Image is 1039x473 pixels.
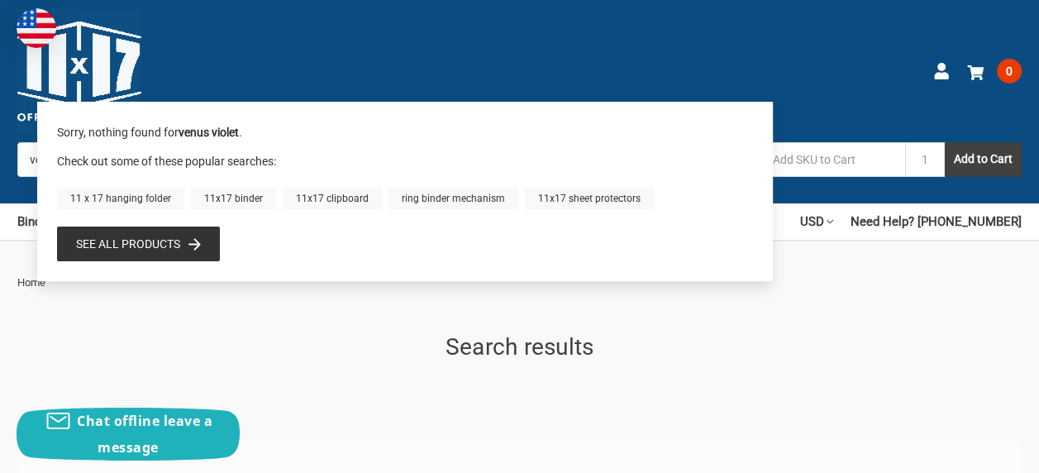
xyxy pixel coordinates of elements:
a: See all products [76,235,201,253]
div: Instant Search Results [37,102,773,281]
a: 11x17 sheet protectors [525,187,654,210]
a: 11x17 binder [191,187,276,210]
button: Chat offline leave a message [17,408,240,461]
img: 11x17.com [17,9,141,133]
a: 11 x 17 hanging folder [57,187,184,210]
div: Check out some of these popular searches: [57,153,753,210]
button: Add to Cart [945,142,1022,177]
a: USD [800,203,833,240]
a: 0 [967,50,1022,93]
span: Home [17,276,45,289]
a: Need Help? [PHONE_NUMBER] [851,203,1022,240]
div: Sorry, nothing found for . [57,124,753,153]
h1: Search results [17,330,1022,365]
span: 0 [997,59,1022,84]
a: 11x17 clipboard [283,187,382,210]
b: venus violet [179,126,239,139]
a: Binders [17,203,74,240]
img: duty and tax information for United States [17,8,56,48]
input: Add SKU to Cart [763,142,905,177]
span: Chat offline leave a message [77,412,212,456]
a: ring binder mechanism [388,187,518,210]
input: Search by keyword, brand or SKU [17,142,431,177]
